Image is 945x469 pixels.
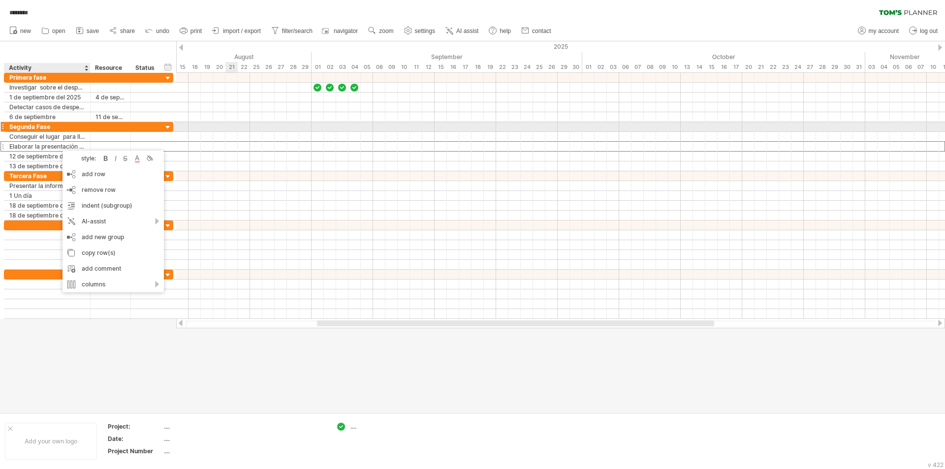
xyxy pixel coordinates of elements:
[718,62,730,72] div: Thursday, 16 October 2025
[52,28,65,34] span: open
[177,25,205,37] a: print
[9,142,85,151] div: Elaborar la presentación en Power point
[120,28,135,34] span: share
[20,28,31,34] span: new
[213,62,225,72] div: Wednesday, 20 August 2025
[135,63,157,73] div: Status
[312,62,324,72] div: Monday, 1 September 2025
[545,62,558,72] div: Friday, 26 September 2025
[189,62,201,72] div: Monday, 18 August 2025
[532,28,551,34] span: contact
[595,62,607,72] div: Thursday, 2 October 2025
[63,214,164,229] div: AI-assist
[107,25,138,37] a: share
[238,62,250,72] div: Friday, 22 August 2025
[334,28,358,34] span: navigator
[927,62,939,72] div: Monday, 10 November 2025
[519,25,554,37] a: contact
[53,52,312,62] div: August 2025
[607,62,619,72] div: Friday, 3 October 2025
[841,62,853,72] div: Thursday, 30 October 2025
[496,62,508,72] div: Monday, 22 September 2025
[730,62,742,72] div: Friday, 17 October 2025
[779,62,791,72] div: Thursday, 23 October 2025
[855,25,902,37] a: my account
[570,62,582,72] div: Tuesday, 30 September 2025
[484,62,496,72] div: Friday, 19 September 2025
[828,62,841,72] div: Wednesday, 29 October 2025
[324,62,336,72] div: Tuesday, 2 September 2025
[890,62,902,72] div: Wednesday, 5 November 2025
[95,112,126,122] div: 11 de septiembre
[63,245,164,261] div: copy row(s)
[619,62,631,72] div: Monday, 6 October 2025
[755,62,767,72] div: Tuesday, 21 October 2025
[878,62,890,72] div: Tuesday, 4 November 2025
[385,62,398,72] div: Tuesday, 9 September 2025
[108,422,162,431] div: Project:
[201,62,213,72] div: Tuesday, 19 August 2025
[9,191,85,200] div: 1 Un día
[282,28,313,34] span: filter/search
[336,62,348,72] div: Wednesday, 3 September 2025
[82,186,116,193] span: remove row
[287,62,299,72] div: Thursday, 28 August 2025
[9,132,85,141] div: Conseguir el lugar para llevar acabo la presentación
[533,62,545,72] div: Thursday, 25 September 2025
[63,277,164,292] div: columns
[262,62,275,72] div: Tuesday, 26 August 2025
[804,62,816,72] div: Monday, 27 October 2025
[164,447,247,455] div: ....
[373,62,385,72] div: Monday, 8 September 2025
[486,25,514,37] a: help
[164,435,247,443] div: ....
[9,201,85,210] div: 18 de septiembre del 2025
[312,52,582,62] div: September 2025
[472,62,484,72] div: Thursday, 18 September 2025
[143,25,172,37] a: undo
[9,102,85,112] div: Detectar casos de desperdicios de agua en mi [GEOGRAPHIC_DATA]
[5,423,97,460] div: Add your own logo
[693,62,705,72] div: Tuesday, 14 October 2025
[350,422,404,431] div: ....
[9,211,85,220] div: 18 de septiembre del 2025
[656,62,668,72] div: Thursday, 9 October 2025
[907,25,941,37] a: log out
[348,62,361,72] div: Thursday, 4 September 2025
[361,62,373,72] div: Friday, 5 September 2025
[415,28,435,34] span: settings
[190,28,202,34] span: print
[521,62,533,72] div: Wednesday, 24 September 2025
[9,73,85,82] div: Primera fase
[853,62,865,72] div: Friday, 31 October 2025
[269,25,315,37] a: filter/search
[320,25,361,37] a: navigator
[63,166,164,182] div: add row
[705,62,718,72] div: Wednesday, 15 October 2025
[7,25,34,37] a: new
[865,62,878,72] div: Monday, 3 November 2025
[443,25,481,37] a: AI assist
[681,62,693,72] div: Monday, 13 October 2025
[398,62,410,72] div: Wednesday, 10 September 2025
[379,28,393,34] span: zoom
[164,422,247,431] div: ....
[9,112,85,122] div: 6 de septiembre
[299,62,312,72] div: Friday, 29 August 2025
[9,63,85,73] div: Activity
[902,62,914,72] div: Thursday, 6 November 2025
[914,62,927,72] div: Friday, 7 November 2025
[250,62,262,72] div: Monday, 25 August 2025
[582,62,595,72] div: Wednesday, 1 October 2025
[366,25,396,37] a: zoom
[447,62,459,72] div: Tuesday, 16 September 2025
[582,52,865,62] div: October 2025
[176,62,189,72] div: Friday, 15 August 2025
[210,25,264,37] a: import / export
[742,62,755,72] div: Monday, 20 October 2025
[95,93,126,102] div: 4 de septiembre del 2025
[9,93,85,102] div: 1 de septiembre del 2025
[791,62,804,72] div: Friday, 24 October 2025
[73,25,102,37] a: save
[9,122,85,131] div: Segunda Fase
